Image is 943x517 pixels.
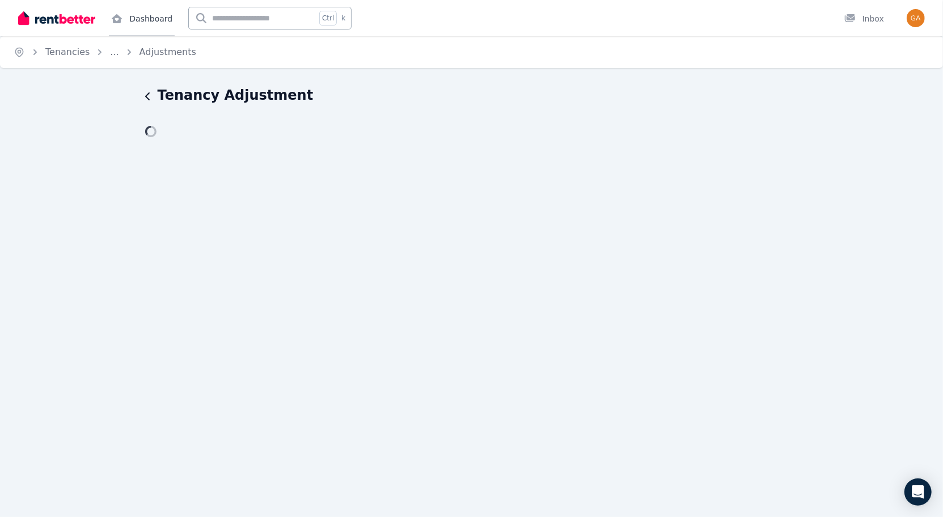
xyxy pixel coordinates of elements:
[904,478,932,506] div: Open Intercom Messenger
[158,86,314,104] h1: Tenancy Adjustment
[844,13,884,24] div: Inbox
[341,14,345,23] span: k
[45,46,90,57] a: Tenancies
[907,9,925,27] img: Julian Gatt
[110,46,119,57] a: ...
[139,46,196,57] a: Adjustments
[319,11,337,26] span: Ctrl
[18,10,95,27] img: RentBetter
